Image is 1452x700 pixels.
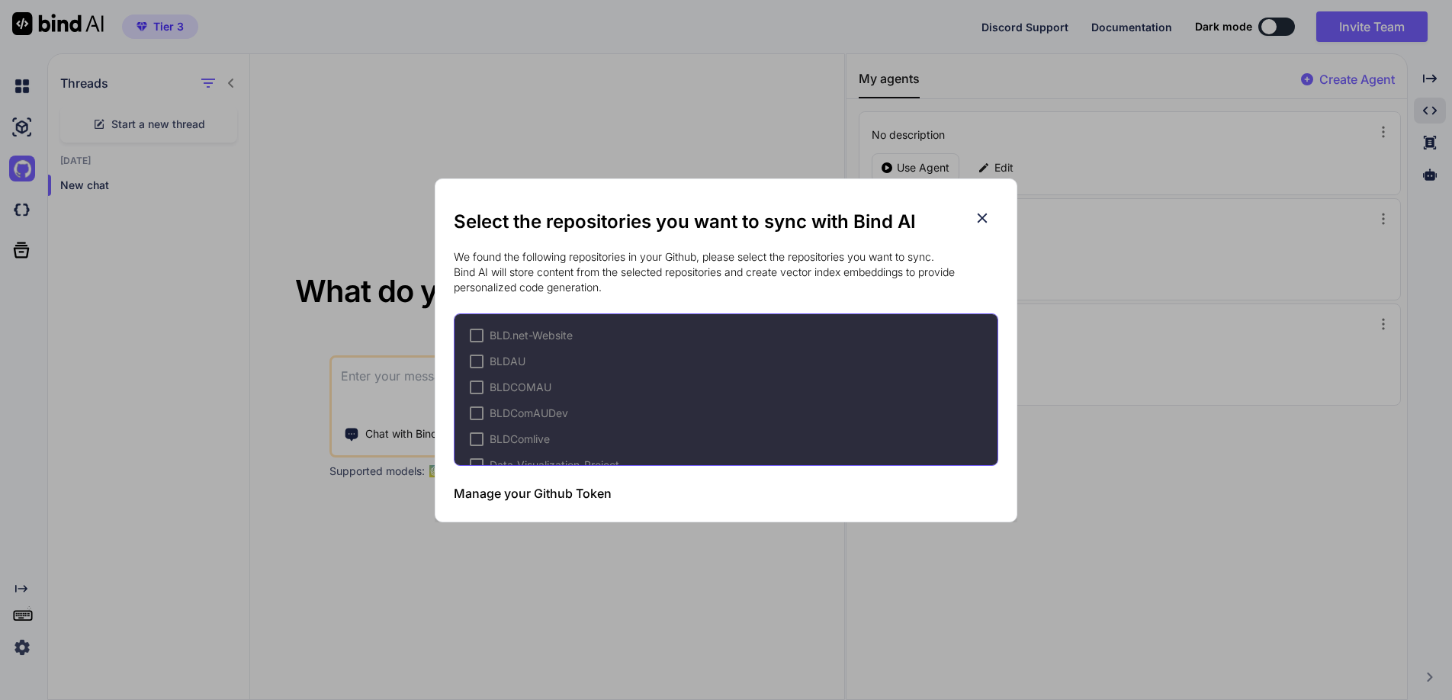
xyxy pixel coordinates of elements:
[454,210,998,234] h2: Select the repositories you want to sync with Bind AI
[490,328,573,343] span: BLD.net-Website
[454,484,612,503] h3: Manage your Github Token
[454,249,998,295] p: We found the following repositories in your Github, please select the repositories you want to sy...
[490,406,568,421] span: BLDComAUDev
[490,432,550,447] span: BLDComlive
[490,458,619,473] span: Data-Visualization-Project
[490,354,525,369] span: BLDAU
[490,380,551,395] span: BLDCOMAU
